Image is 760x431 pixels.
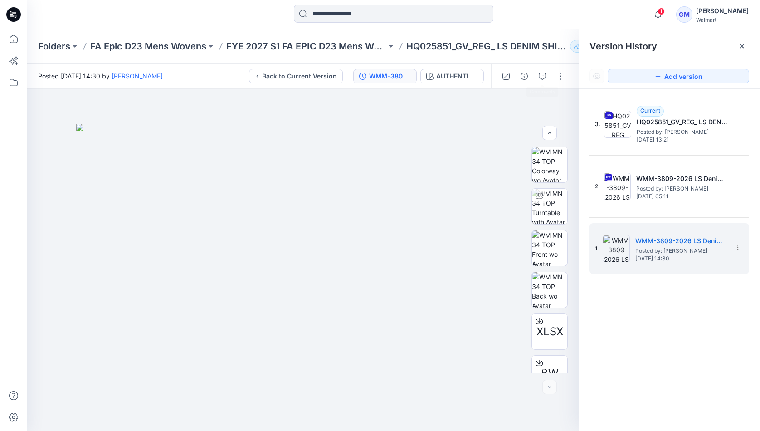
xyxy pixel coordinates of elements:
[595,120,600,128] span: 3.
[532,147,567,182] img: WM MN 34 TOP Colorway wo Avatar
[696,16,749,23] div: Walmart
[676,6,692,23] div: GM
[517,69,531,83] button: Details
[38,71,163,81] span: Posted [DATE] 14:30 by
[436,71,478,81] div: AUTHENTIC MEDIUM WASH
[589,69,604,83] button: Show Hidden Versions
[532,189,567,224] img: WM MN 34 TOP Turntable with Avatar
[637,117,727,127] h5: HQ025851_GV_REG_ LS DENIM SHIRT
[604,173,631,200] img: WMM-3809-2026 LS Denim Shirt
[532,272,567,308] img: WM MN 34 TOP Back wo Avatar
[636,184,727,193] span: Posted by: Gayan Mahawithanalage
[249,69,343,83] button: Back to Current Version
[635,235,726,246] h5: WMM-3809-2026 LS Denim Shirt
[589,41,657,52] span: Version History
[112,72,163,80] a: [PERSON_NAME]
[658,8,665,15] span: 1
[636,193,727,200] span: [DATE] 05:11
[226,40,386,53] a: FYE 2027 S1 FA EPIC D23 Mens Wovens
[635,246,726,255] span: Posted by: Gayan Mahawithanalage
[637,127,727,137] span: Posted by: Gayan Mahawithanalage
[353,69,417,83] button: WMM-3809-2026 LS Denim Shirt
[696,5,749,16] div: [PERSON_NAME]
[608,69,749,83] button: Add version
[369,71,411,81] div: WMM-3809-2026 LS Denim Shirt
[635,255,726,262] span: [DATE] 14:30
[595,245,599,253] span: 1.
[603,235,630,262] img: WMM-3809-2026 LS Denim Shirt
[604,111,631,138] img: HQ025851_GV_REG_ LS DENIM SHIRT
[38,40,70,53] a: Folders
[595,182,600,191] span: 2.
[541,365,559,382] span: BW
[76,124,530,431] img: eyJhbGciOiJIUzI1NiIsImtpZCI6IjAiLCJzbHQiOiJzZXMiLCJ0eXAiOiJKV1QifQ.eyJkYXRhIjp7InR5cGUiOiJzdG9yYW...
[640,107,660,114] span: Current
[406,40,566,53] p: HQ025851_GV_REG_ LS DENIM SHIRT
[570,40,599,53] button: 24
[636,173,727,184] h5: WMM-3809-2026 LS Denim Shirt
[90,40,206,53] a: FA Epic D23 Mens Wovens
[536,323,563,340] span: XLSX
[637,137,727,143] span: [DATE] 13:21
[532,230,567,266] img: WM MN 34 TOP Front wo Avatar
[738,43,745,50] button: Close
[420,69,484,83] button: AUTHENTIC MEDIUM WASH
